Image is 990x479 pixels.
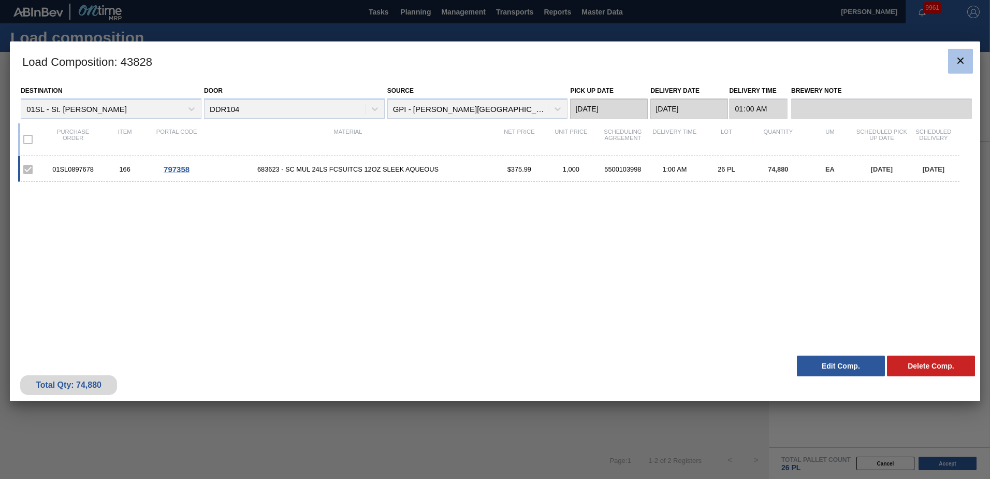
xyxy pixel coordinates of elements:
div: Total Qty: 74,880 [28,381,109,390]
div: 5500103998 [597,165,649,173]
button: Edit Comp. [797,356,885,376]
div: Net Price [493,129,545,150]
button: Delete Comp. [887,356,975,376]
label: Door [204,87,223,94]
div: 26 PL [701,165,752,173]
div: Item [99,129,151,150]
div: Delivery Time [649,129,701,150]
div: 1,000 [545,165,597,173]
div: 166 [99,165,151,173]
div: Scheduled Pick up Date [856,129,908,150]
label: Delivery Time [729,83,788,98]
label: Brewery Note [791,83,972,98]
span: EA [825,165,835,173]
div: Scheduled Delivery [908,129,959,150]
div: $375.99 [493,165,545,173]
span: 74,880 [768,165,788,173]
div: Scheduling Agreement [597,129,649,150]
span: 797358 [164,165,190,174]
label: Pick up Date [570,87,614,94]
label: Delivery Date [650,87,699,94]
div: Portal code [151,129,202,150]
div: Unit Price [545,129,597,150]
input: mm/dd/yyyy [570,98,648,119]
span: [DATE] [923,165,944,173]
h3: Load Composition : 43828 [10,41,980,81]
div: Lot [701,129,752,150]
div: 01SL0897678 [47,165,99,173]
div: 1:00 AM [649,165,701,173]
div: UM [804,129,856,150]
span: 683623 - SC MUL 24LS FCSUITCS 12OZ SLEEK AQUEOUS [202,165,493,173]
label: Destination [21,87,62,94]
div: Quantity [752,129,804,150]
div: Material [202,129,493,150]
label: Source [387,87,414,94]
span: [DATE] [871,165,893,173]
div: Go to Order [151,165,202,174]
div: Purchase order [47,129,99,150]
input: mm/dd/yyyy [650,98,728,119]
